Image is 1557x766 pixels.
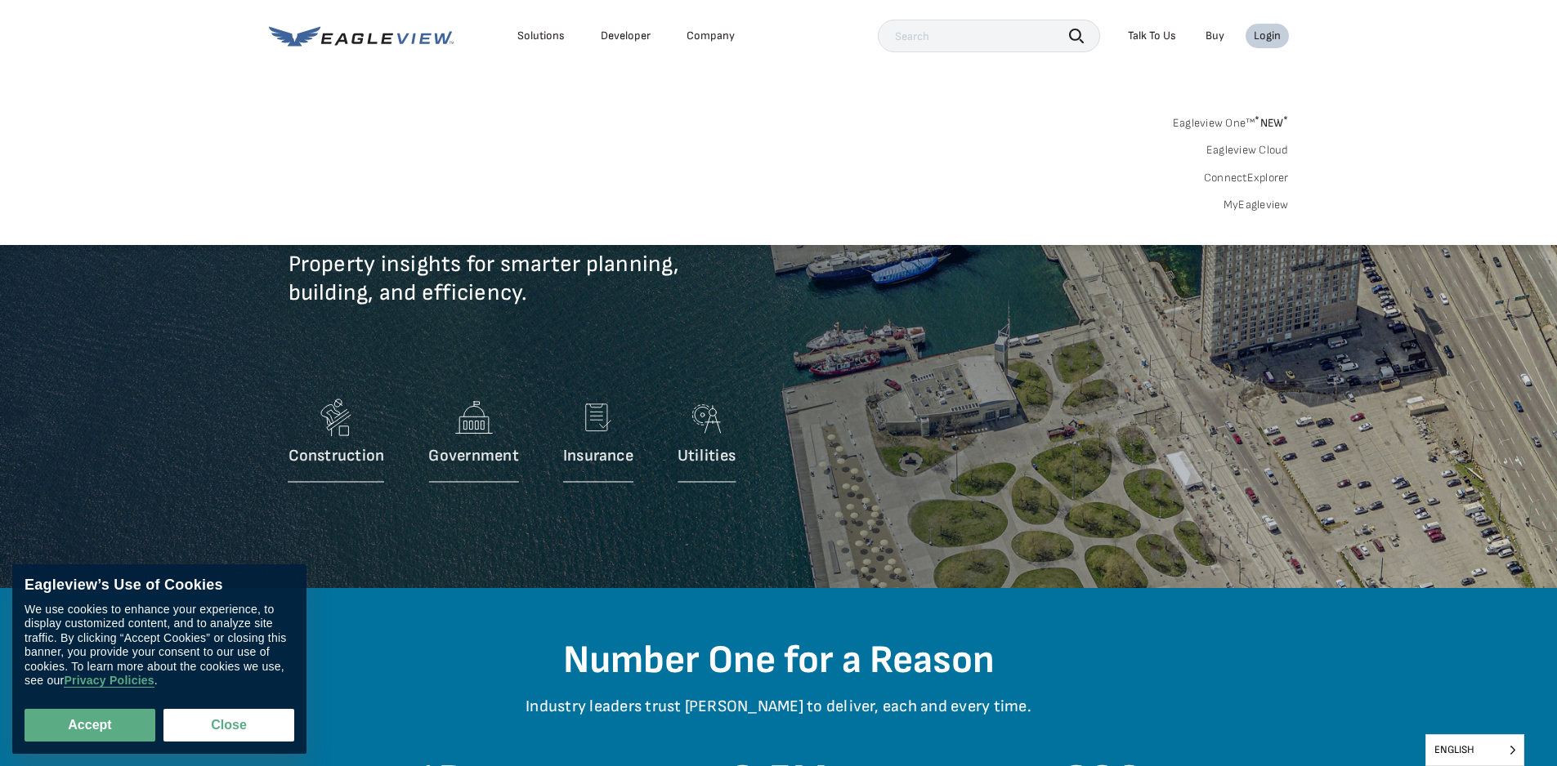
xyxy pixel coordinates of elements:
p: Industry leaders trust [PERSON_NAME] to deliver, each and every time. [301,697,1257,742]
a: Eagleview One™*NEW* [1173,111,1289,130]
p: Insurance [563,446,633,466]
div: Login [1254,29,1281,43]
input: Search [878,20,1100,52]
div: Eagleview’s Use of Cookies [25,577,294,595]
a: Privacy Policies [64,675,154,688]
a: Developer [601,29,651,43]
a: Utilities [678,393,736,491]
div: Company [687,29,735,43]
a: Government [428,393,518,491]
aside: Language selected: English [1425,734,1524,766]
a: MyEagleview [1224,198,1289,212]
div: We use cookies to enhance your experience, to display customized content, and to analyze site tra... [25,603,294,688]
button: Accept [25,709,155,742]
p: Government [428,446,518,466]
a: Construction [289,393,385,491]
p: Property insights for smarter planning, building, and efficiency. [289,250,877,332]
button: Close [163,709,294,742]
span: English [1426,735,1523,765]
p: Construction [289,446,385,466]
h2: Number One for a Reason [301,637,1257,684]
p: Utilities [678,446,736,466]
a: Eagleview Cloud [1206,143,1289,158]
div: Solutions [517,29,565,43]
div: Talk To Us [1128,29,1176,43]
span: NEW [1255,116,1288,130]
a: ConnectExplorer [1204,171,1289,185]
a: Insurance [563,393,633,491]
a: Buy [1206,29,1224,43]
